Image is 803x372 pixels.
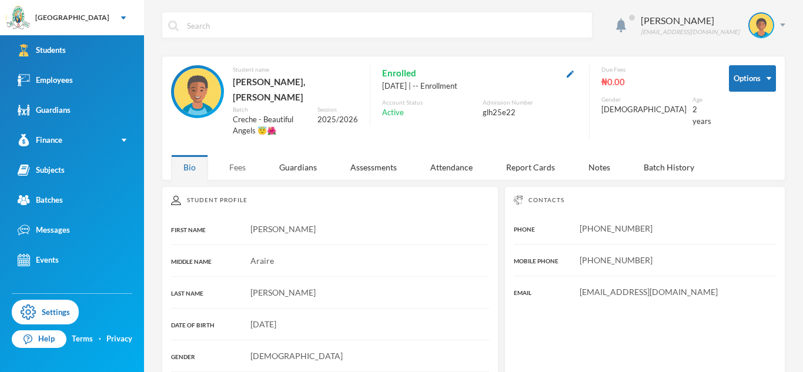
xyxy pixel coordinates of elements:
a: Privacy [106,333,132,345]
div: [PERSON_NAME], [PERSON_NAME] [233,74,358,105]
span: [PHONE_NUMBER] [580,255,653,265]
span: [PERSON_NAME] [250,224,316,234]
img: STUDENT [750,14,773,37]
span: [PHONE_NUMBER] [580,223,653,233]
div: [PERSON_NAME] [641,14,740,28]
div: Student name [233,65,358,74]
button: Edit [563,66,577,80]
span: [DATE] [250,319,276,329]
div: glh25e22 [483,107,577,119]
a: Terms [72,333,93,345]
div: Events [18,254,59,266]
a: Help [12,330,66,348]
div: Notes [576,155,623,180]
div: Report Cards [494,155,567,180]
div: ₦0.00 [601,74,711,89]
span: [DEMOGRAPHIC_DATA] [250,351,343,361]
div: Students [18,44,66,56]
div: Session [317,105,358,114]
div: Guardians [267,155,329,180]
div: [GEOGRAPHIC_DATA] [35,12,109,23]
div: Finance [18,134,62,146]
div: Attendance [418,155,485,180]
div: Gender [601,95,687,104]
span: Active [382,107,404,119]
div: Due Fees [601,65,711,74]
div: [DATE] | -- Enrollment [382,81,577,92]
button: Options [729,65,776,92]
div: Account Status [382,98,477,107]
div: Batches [18,194,63,206]
span: Araire [250,256,274,266]
div: Fees [217,155,258,180]
div: Employees [18,74,73,86]
div: Age [692,95,711,104]
div: Subjects [18,164,65,176]
div: Student Profile [171,196,489,205]
div: Assessments [338,155,409,180]
div: [EMAIL_ADDRESS][DOMAIN_NAME] [641,28,740,36]
div: · [99,333,101,345]
span: [EMAIL_ADDRESS][DOMAIN_NAME] [580,287,718,297]
div: Bio [171,155,208,180]
div: 2 years [692,104,711,127]
div: Contacts [514,196,776,205]
a: Settings [12,300,79,324]
input: Search [186,12,586,39]
img: STUDENT [174,68,221,115]
div: Guardians [18,104,71,116]
span: Enrolled [382,65,416,81]
div: Admission Number [483,98,577,107]
div: Batch History [631,155,707,180]
img: logo [6,6,30,30]
div: Batch [233,105,309,114]
div: 2025/2026 [317,114,358,126]
div: [DEMOGRAPHIC_DATA] [601,104,687,116]
span: [PERSON_NAME] [250,287,316,297]
div: Creche - Beautiful Angels 😇🌺 [233,114,309,137]
img: search [168,21,179,31]
div: Messages [18,224,70,236]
